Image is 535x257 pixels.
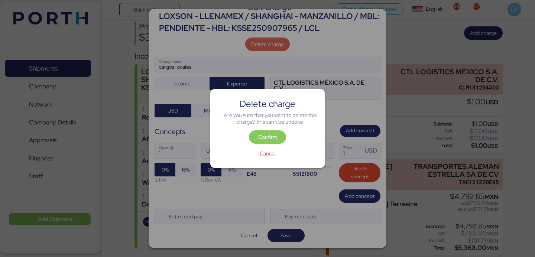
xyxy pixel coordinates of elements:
[218,101,317,107] div: Delete charge
[249,147,286,160] button: Cancel
[223,112,317,125] div: Are you sure that you want to delete this charge?, this can't be undone
[258,133,277,141] span: Confirm
[249,130,286,144] button: Confirm
[260,149,276,158] span: Cancel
